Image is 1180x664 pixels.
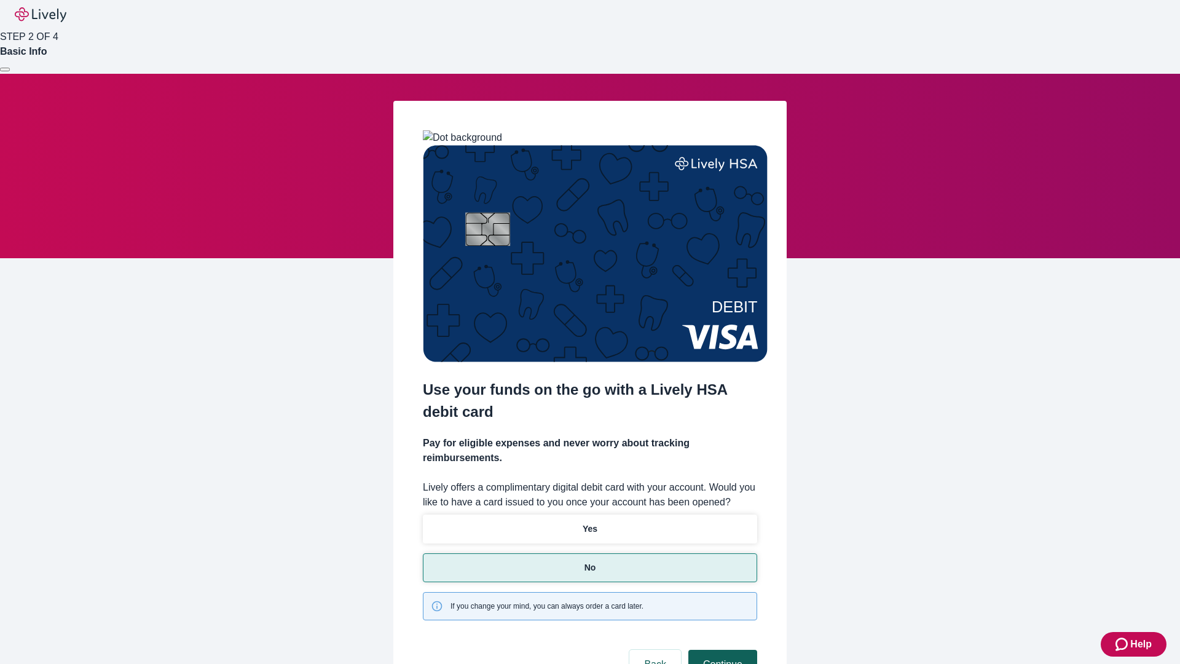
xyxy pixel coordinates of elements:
button: No [423,553,757,582]
label: Lively offers a complimentary digital debit card with your account. Would you like to have a card... [423,480,757,510]
img: Debit card [423,145,768,362]
button: Zendesk support iconHelp [1101,632,1166,657]
h4: Pay for eligible expenses and never worry about tracking reimbursements. [423,436,757,465]
img: Lively [15,7,66,22]
span: Help [1130,637,1152,652]
svg: Zendesk support icon [1115,637,1130,652]
p: No [584,561,596,574]
button: Yes [423,515,757,543]
h2: Use your funds on the go with a Lively HSA debit card [423,379,757,423]
img: Dot background [423,130,502,145]
span: If you change your mind, you can always order a card later. [450,601,643,612]
p: Yes [583,523,597,536]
